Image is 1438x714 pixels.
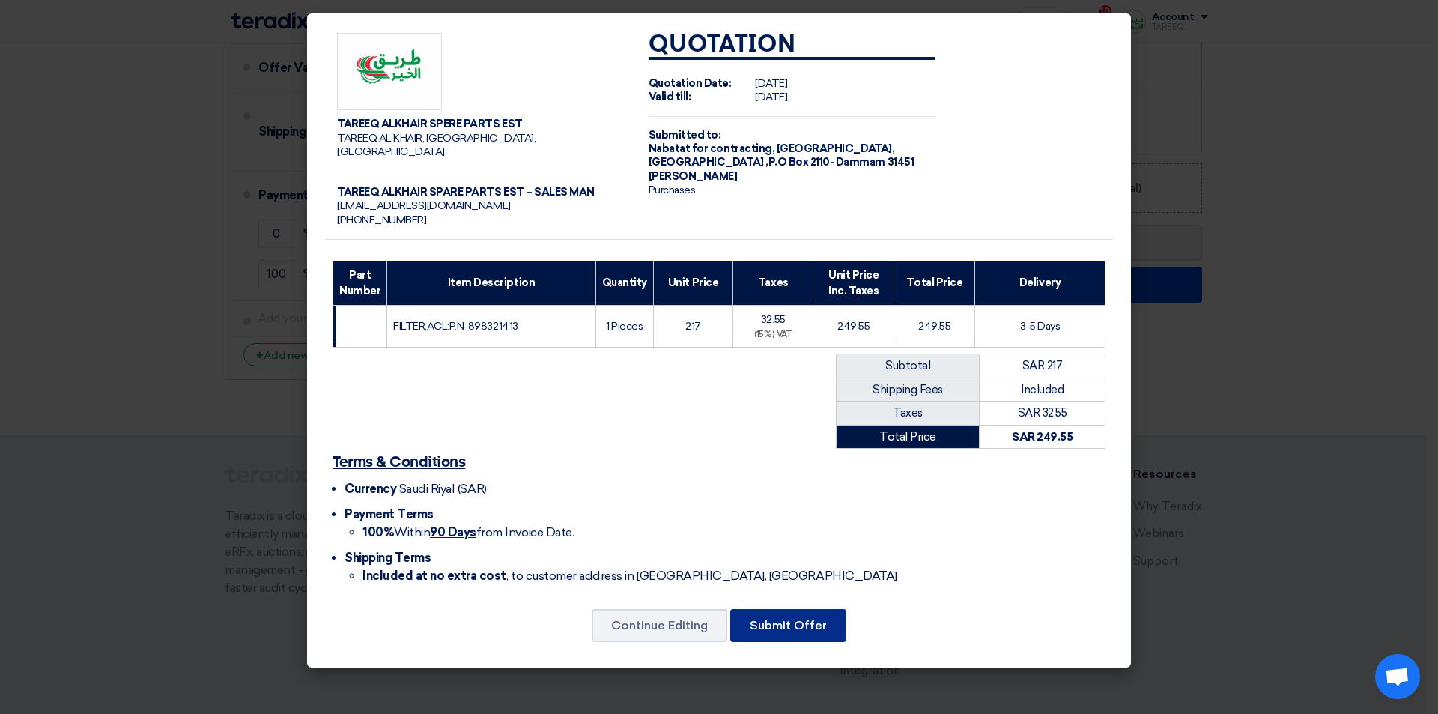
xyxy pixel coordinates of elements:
[649,77,732,90] strong: Quotation Date:
[362,525,394,539] strong: 100%
[337,33,442,111] img: Company Logo
[595,261,653,305] th: Quantity
[387,261,596,305] th: Item Description
[1012,430,1073,444] strong: SAR 249.55
[1018,406,1067,420] span: SAR 32.55
[837,320,870,333] span: 249.55
[761,313,786,326] span: 32.55
[894,261,975,305] th: Total Price
[337,214,426,226] span: [PHONE_NUMBER]
[649,142,774,155] span: Nabatat for contracting,
[837,378,980,402] td: Shipping Fees
[393,320,518,333] span: FILTER,ACL:P.N-898321413
[918,320,950,333] span: 249.55
[975,261,1105,305] th: Delivery
[345,482,396,496] span: Currency
[1375,654,1420,699] div: Open chat
[649,170,738,183] span: [PERSON_NAME]
[813,261,894,305] th: Unit Price Inc. Taxes
[649,33,796,57] strong: Quotation
[345,507,434,521] span: Payment Terms
[685,320,701,333] span: 217
[337,199,511,212] span: [EMAIL_ADDRESS][DOMAIN_NAME]
[837,425,980,449] td: Total Price
[1020,320,1060,333] span: 3-5 Days
[980,354,1105,378] td: SAR 217
[739,329,807,342] div: (15%) VAT
[733,261,813,305] th: Taxes
[362,567,1105,585] li: , to customer address in [GEOGRAPHIC_DATA], [GEOGRAPHIC_DATA]
[399,482,487,496] span: Saudi Riyal (SAR)
[755,77,787,90] span: [DATE]
[606,320,643,333] span: 1 Pieces
[337,132,536,158] span: TAREEQ AL KHAIR, [GEOGRAPHIC_DATA], [GEOGRAPHIC_DATA]
[337,186,625,199] div: TAREEQ ALKHAIR SPARE PARTS EST – SALES MAN
[649,91,691,103] strong: Valid till:
[837,354,980,378] td: Subtotal
[730,609,846,642] button: Submit Offer
[649,184,696,196] span: Purchases
[1021,383,1064,396] span: Included
[333,455,465,470] u: Terms & Conditions
[649,129,721,142] strong: Submitted to:
[362,525,574,539] span: Within from Invoice Date.
[837,402,980,426] td: Taxes
[337,118,625,131] div: TAREEQ ALKHAIR SPERE PARTS EST
[592,609,727,642] button: Continue Editing
[362,569,506,583] strong: Included at no extra cost
[333,261,387,305] th: Part Number
[430,525,476,539] u: 90 Days
[345,551,431,565] span: Shipping Terms
[649,142,914,169] span: [GEOGRAPHIC_DATA], [GEOGRAPHIC_DATA] ,P.O Box 2110- Dammam 31451
[653,261,732,305] th: Unit Price
[755,91,787,103] span: [DATE]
